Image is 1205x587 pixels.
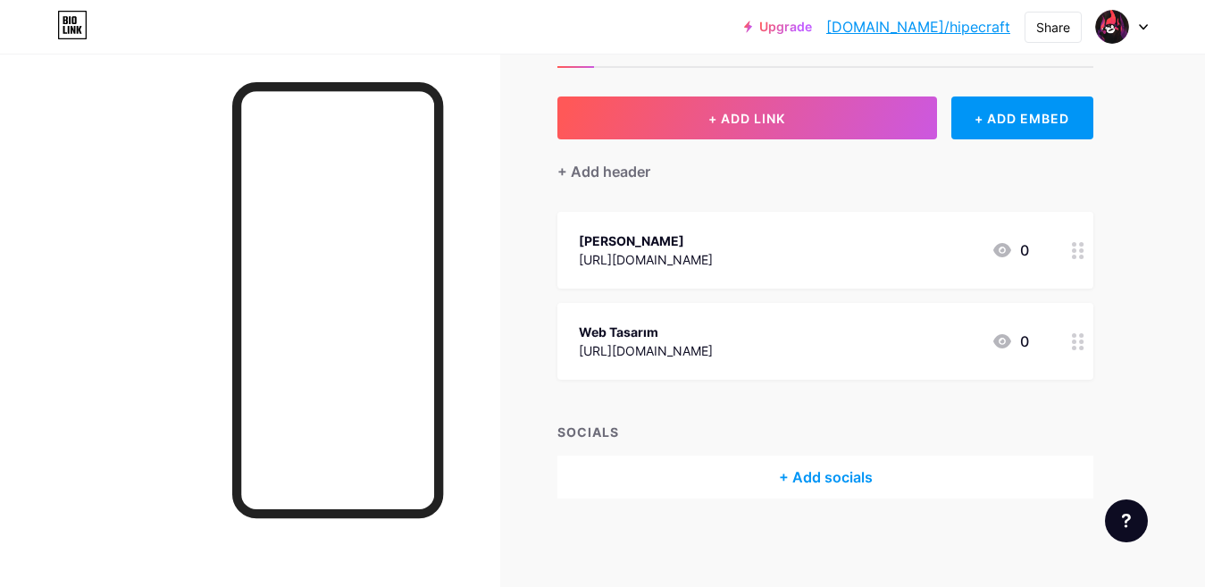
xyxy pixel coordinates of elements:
button: + ADD LINK [557,96,937,139]
div: 0 [992,331,1029,352]
a: [DOMAIN_NAME]/hipecraft [826,16,1010,38]
div: Share [1036,18,1070,37]
div: 0 [992,239,1029,261]
img: hipecraft [1095,10,1129,44]
div: + Add header [557,161,650,182]
div: Web Tasarım [579,323,713,341]
div: [PERSON_NAME] [579,231,713,250]
a: Upgrade [744,20,812,34]
span: + ADD LINK [708,111,785,126]
div: + ADD EMBED [951,96,1093,139]
div: + Add socials [557,456,1093,499]
div: SOCIALS [557,423,1093,441]
div: [URL][DOMAIN_NAME] [579,341,713,360]
div: [URL][DOMAIN_NAME] [579,250,713,269]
